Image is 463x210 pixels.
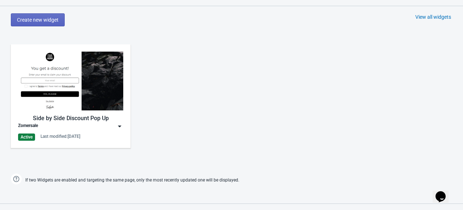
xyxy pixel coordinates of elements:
button: Create new widget [11,13,65,26]
div: Active [18,134,35,141]
div: Zomersale [18,123,38,130]
div: View all widgets [415,13,451,21]
img: dropdown.png [116,123,123,130]
div: Last modified: [DATE] [40,134,80,139]
img: regular_popup.jpg [18,52,123,110]
span: Create new widget [17,17,59,23]
span: If two Widgets are enabled and targeting the same page, only the most recently updated one will b... [25,174,239,186]
img: help.png [11,174,22,184]
div: Side by Side Discount Pop Up [18,114,123,123]
iframe: chat widget [433,181,456,203]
